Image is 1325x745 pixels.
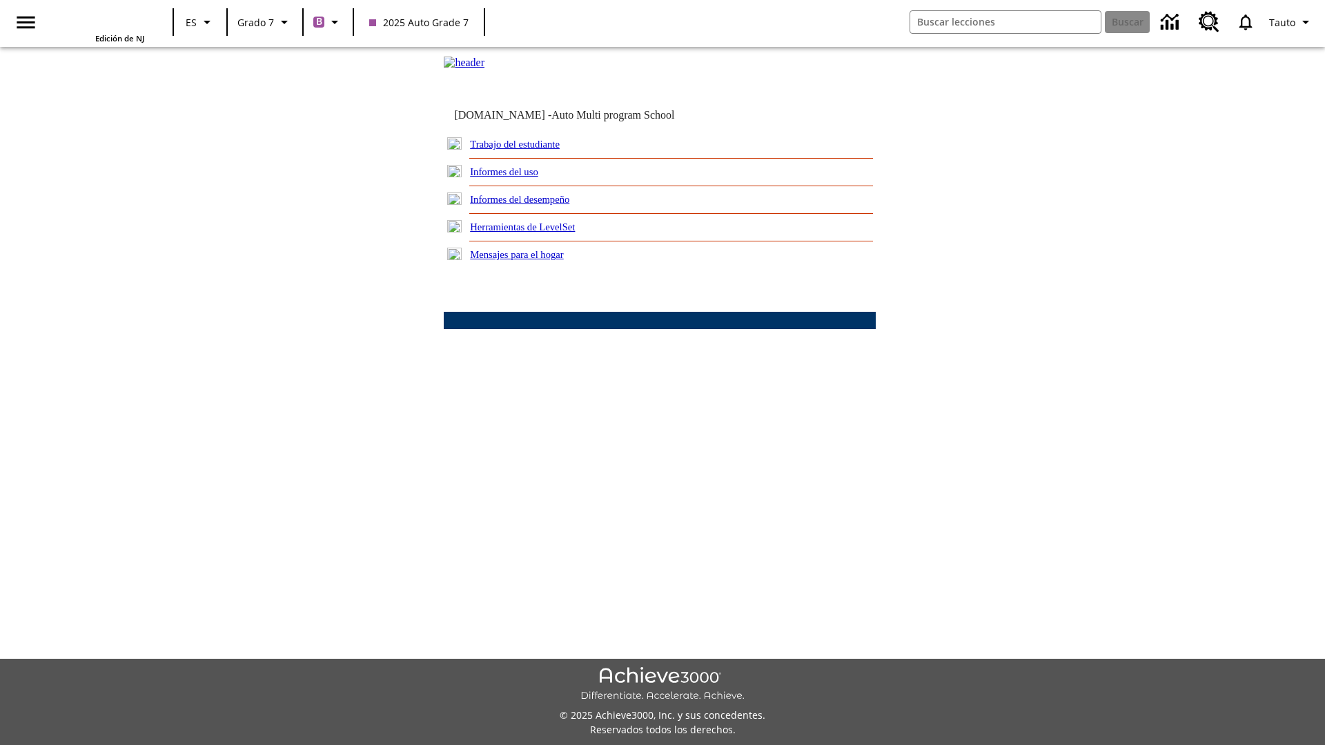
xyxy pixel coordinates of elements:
[454,109,708,121] td: [DOMAIN_NAME] -
[910,11,1101,33] input: Buscar campo
[178,10,222,34] button: Lenguaje: ES, Selecciona un idioma
[447,220,462,232] img: plus.gif
[470,166,538,177] a: Informes del uso
[447,248,462,260] img: plus.gif
[95,33,144,43] span: Edición de NJ
[308,10,349,34] button: Boost El color de la clase es morado/púrpura. Cambiar el color de la clase.
[369,15,469,30] span: 2025 Auto Grade 7
[1228,4,1264,40] a: Notificaciones
[447,192,462,205] img: plus.gif
[470,249,564,260] a: Mensajes para el hogar
[470,194,569,205] a: Informes del desempeño
[1152,3,1190,41] a: Centro de información
[551,109,674,121] nobr: Auto Multi program School
[232,10,298,34] button: Grado: Grado 7, Elige un grado
[447,137,462,150] img: plus.gif
[316,13,322,30] span: B
[55,4,144,43] div: Portada
[470,221,575,232] a: Herramientas de LevelSet
[1269,15,1295,30] span: Tauto
[447,165,462,177] img: plus.gif
[6,2,46,43] button: Abrir el menú lateral
[470,139,560,150] a: Trabajo del estudiante
[186,15,197,30] span: ES
[444,57,484,69] img: header
[580,667,745,702] img: Achieve3000 Differentiate Accelerate Achieve
[1190,3,1228,41] a: Centro de recursos, Se abrirá en una pestaña nueva.
[237,15,274,30] span: Grado 7
[1264,10,1319,34] button: Perfil/Configuración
